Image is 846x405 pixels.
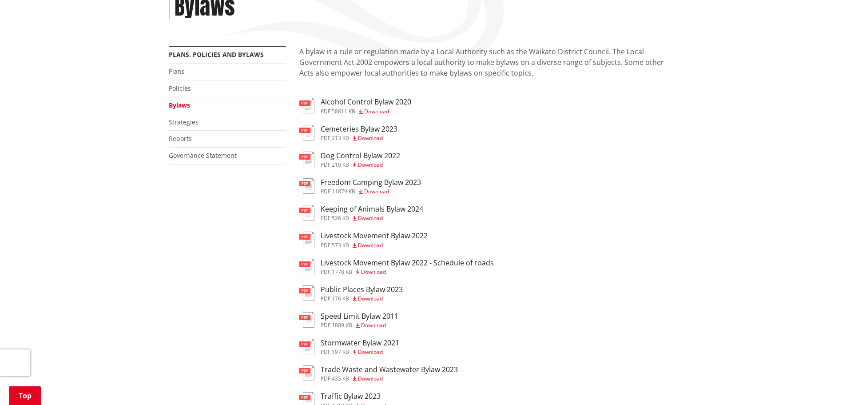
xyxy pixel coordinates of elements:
[299,178,421,194] a: Freedom Camping Bylaw 2023 pdf,11879 KB Download
[299,205,423,221] a: Keeping of Animals Bylaw 2024 pdf,526 KB Download
[321,189,421,194] div: ,
[299,125,397,141] a: Cemeteries Bylaw 2023 pdf,213 KB Download
[299,365,458,381] a: Trade Waste and Wastewater Bylaw 2023 pdf,435 KB Download
[299,285,403,301] a: Public Places Bylaw 2023 pdf,176 KB Download
[321,365,458,374] h3: Trade Waste and Wastewater Bylaw 2023
[169,134,192,143] a: Reports
[358,295,383,302] span: Download
[169,84,191,92] a: Policies
[332,108,355,115] span: 58811 KB
[321,134,330,142] span: pdf
[321,161,330,168] span: pdf
[321,349,399,355] div: ,
[321,348,330,356] span: pdf
[321,109,411,114] div: ,
[364,108,389,115] span: Download
[332,134,349,142] span: 213 KB
[332,348,349,356] span: 197 KB
[321,269,494,275] div: ,
[321,339,399,347] h3: Stormwater Bylaw 2021
[321,295,330,302] span: pdf
[332,375,349,382] span: 435 KB
[358,241,383,249] span: Download
[299,312,314,328] img: document-pdf.svg
[299,152,314,167] img: document-pdf.svg
[299,125,314,140] img: document-pdf.svg
[321,178,421,187] h3: Freedom Camping Bylaw 2023
[321,376,458,381] div: ,
[361,321,386,329] span: Download
[299,365,314,381] img: document-pdf.svg
[358,134,383,142] span: Download
[321,232,428,240] h3: Livestock Movement Bylaw 2022
[169,118,199,126] a: Strategies
[321,243,428,248] div: ,
[299,98,411,114] a: Alcohol Control Bylaw 2020 pdf,58811 KB Download
[299,259,494,275] a: Livestock Movement Bylaw 2022 - Schedule of roads pdf,1778 KB Download
[321,241,330,249] span: pdf
[321,268,330,276] span: pdf
[321,136,397,141] div: ,
[299,98,314,113] img: document-pdf.svg
[299,339,399,355] a: Stormwater Bylaw 2021 pdf,197 KB Download
[332,321,352,329] span: 1889 KB
[299,178,314,194] img: document-pdf.svg
[299,205,314,221] img: document-pdf.svg
[299,339,314,354] img: document-pdf.svg
[299,312,398,328] a: Speed Limit Bylaw 2011 pdf,1889 KB Download
[299,259,314,274] img: document-pdf.svg
[321,323,398,328] div: ,
[321,205,423,213] h3: Keeping of Animals Bylaw 2024
[321,296,403,301] div: ,
[332,188,355,195] span: 11879 KB
[9,386,41,405] a: Top
[358,375,383,382] span: Download
[332,268,352,276] span: 1778 KB
[321,162,400,168] div: ,
[358,161,383,168] span: Download
[299,232,314,247] img: document-pdf.svg
[169,101,190,109] a: Bylaws
[321,285,403,294] h3: Public Places Bylaw 2023
[321,125,397,133] h3: Cemeteries Bylaw 2023
[321,375,330,382] span: pdf
[332,161,349,168] span: 210 KB
[805,368,837,400] iframe: Messenger Launcher
[364,188,389,195] span: Download
[332,295,349,302] span: 176 KB
[321,259,494,267] h3: Livestock Movement Bylaw 2022 - Schedule of roads
[299,152,400,168] a: Dog Control Bylaw 2022 pdf,210 KB Download
[321,216,423,221] div: ,
[358,348,383,356] span: Download
[169,151,237,160] a: Governance Statement
[169,67,185,76] a: Plans
[332,241,349,249] span: 573 KB
[321,321,330,329] span: pdf
[321,312,398,321] h3: Speed Limit Bylaw 2011
[321,188,330,195] span: pdf
[299,46,678,89] p: A bylaw is a rule or regulation made by a Local Authority such as the Waikato District Council. T...
[321,152,400,160] h3: Dog Control Bylaw 2022
[321,214,330,222] span: pdf
[361,268,386,276] span: Download
[358,214,383,222] span: Download
[321,392,386,401] h3: Traffic Bylaw 2023
[321,108,330,115] span: pdf
[299,232,428,248] a: Livestock Movement Bylaw 2022 pdf,573 KB Download
[321,98,411,106] h3: Alcohol Control Bylaw 2020
[169,50,264,59] a: Plans, policies and bylaws
[332,214,349,222] span: 526 KB
[299,285,314,301] img: document-pdf.svg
